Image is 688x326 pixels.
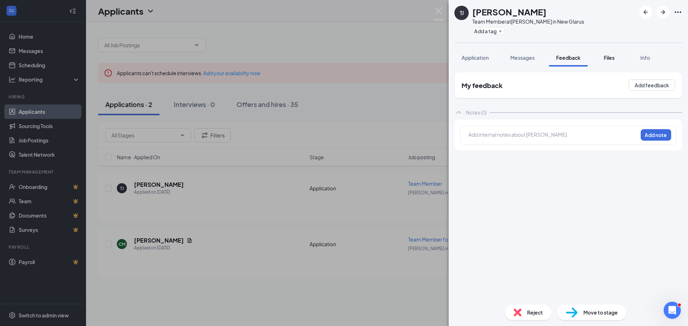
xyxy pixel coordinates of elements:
[656,6,669,19] button: ArrowRight
[454,108,463,117] svg: ChevronUp
[472,27,504,35] button: PlusAdd a tag
[659,8,667,16] svg: ArrowRight
[664,302,681,319] iframe: Intercom live chat
[472,18,584,25] div: Team Member at [PERSON_NAME] in New Glarus
[510,54,535,61] span: Messages
[639,6,652,19] button: ArrowLeftNew
[462,54,489,61] span: Application
[640,54,650,61] span: Info
[466,109,487,116] div: Notes (0)
[641,129,671,141] button: Add note
[629,79,675,91] button: Add feedback
[604,54,615,61] span: Files
[527,308,543,316] span: Reject
[674,8,682,16] svg: Ellipses
[583,308,618,316] span: Move to stage
[498,29,502,33] svg: Plus
[556,54,580,61] span: Feedback
[641,8,650,16] svg: ArrowLeftNew
[472,6,546,18] h1: [PERSON_NAME]
[460,9,464,16] div: TJ
[462,81,502,90] h2: My feedback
